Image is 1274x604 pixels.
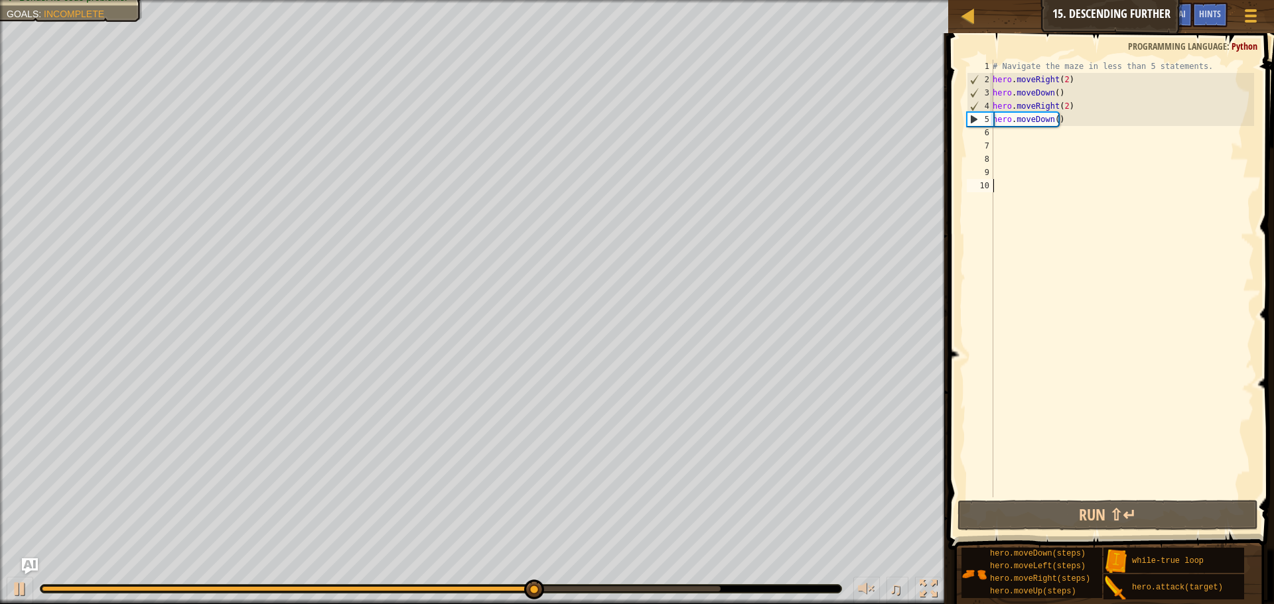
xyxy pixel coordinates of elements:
[967,126,993,139] div: 6
[889,579,902,599] span: ♫
[967,179,993,192] div: 10
[853,577,880,604] button: Adjust volume
[961,562,987,587] img: portrait.png
[1234,3,1267,34] button: Show game menu
[967,86,993,99] div: 3
[1128,40,1227,52] span: Programming language
[957,500,1258,530] button: Run ⇧↵
[1163,7,1186,20] span: Ask AI
[967,113,993,126] div: 5
[967,60,993,73] div: 1
[1103,549,1129,574] img: portrait.png
[990,562,1086,571] span: hero.moveLeft(steps)
[44,9,104,19] span: Incomplete
[1132,583,1223,592] span: hero.attack(target)
[22,558,38,574] button: Ask AI
[1157,3,1192,27] button: Ask AI
[967,139,993,152] div: 7
[7,9,38,19] span: Goals
[967,166,993,179] div: 9
[967,152,993,166] div: 8
[1227,40,1232,52] span: :
[1232,40,1257,52] span: Python
[990,574,1090,583] span: hero.moveRight(steps)
[915,577,942,604] button: Toggle fullscreen
[967,73,993,86] div: 2
[886,577,909,604] button: ♫
[38,9,44,19] span: :
[967,99,993,113] div: 4
[7,577,33,604] button: Ctrl + P: Play
[1199,7,1221,20] span: Hints
[990,549,1086,558] span: hero.moveDown(steps)
[1103,575,1129,601] img: portrait.png
[1132,556,1204,566] span: while-true loop
[990,587,1076,596] span: hero.moveUp(steps)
